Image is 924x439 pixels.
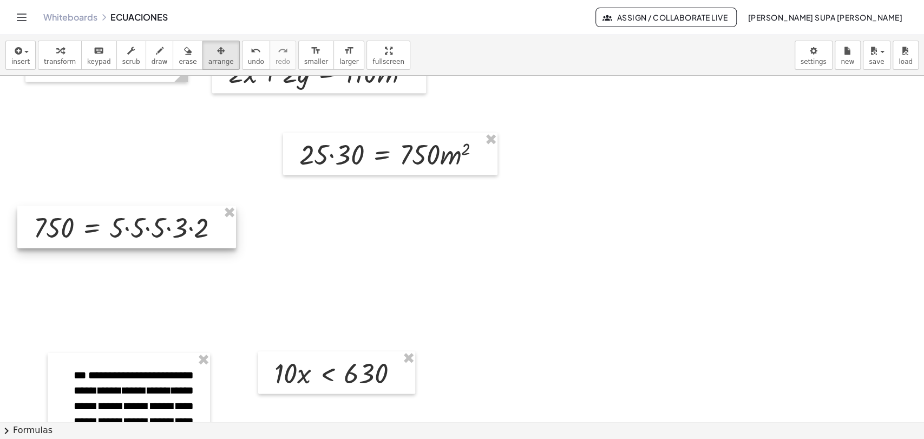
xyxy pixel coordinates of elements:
[899,58,913,65] span: load
[595,8,737,27] button: Assign / Collaborate Live
[333,41,364,70] button: format_sizelarger
[94,44,104,57] i: keyboard
[311,44,321,57] i: format_size
[87,58,111,65] span: keypad
[179,58,196,65] span: erase
[5,41,36,70] button: insert
[276,58,290,65] span: redo
[366,41,410,70] button: fullscreen
[270,41,296,70] button: redoredo
[801,58,827,65] span: settings
[841,58,854,65] span: new
[146,41,174,70] button: draw
[863,41,890,70] button: save
[152,58,168,65] span: draw
[173,41,202,70] button: erase
[869,58,884,65] span: save
[81,41,117,70] button: keyboardkeypad
[278,44,288,57] i: redo
[748,12,902,22] span: [PERSON_NAME] SUPA [PERSON_NAME]
[44,58,76,65] span: transform
[116,41,146,70] button: scrub
[835,41,861,70] button: new
[251,44,261,57] i: undo
[344,44,354,57] i: format_size
[739,8,911,27] button: [PERSON_NAME] SUPA [PERSON_NAME]
[339,58,358,65] span: larger
[372,58,404,65] span: fullscreen
[795,41,833,70] button: settings
[38,41,82,70] button: transform
[43,12,97,23] a: Whiteboards
[122,58,140,65] span: scrub
[893,41,919,70] button: load
[248,58,264,65] span: undo
[304,58,328,65] span: smaller
[202,41,240,70] button: arrange
[605,12,728,22] span: Assign / Collaborate Live
[11,58,30,65] span: insert
[13,9,30,26] button: Toggle navigation
[242,41,270,70] button: undoundo
[208,58,234,65] span: arrange
[298,41,334,70] button: format_sizesmaller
